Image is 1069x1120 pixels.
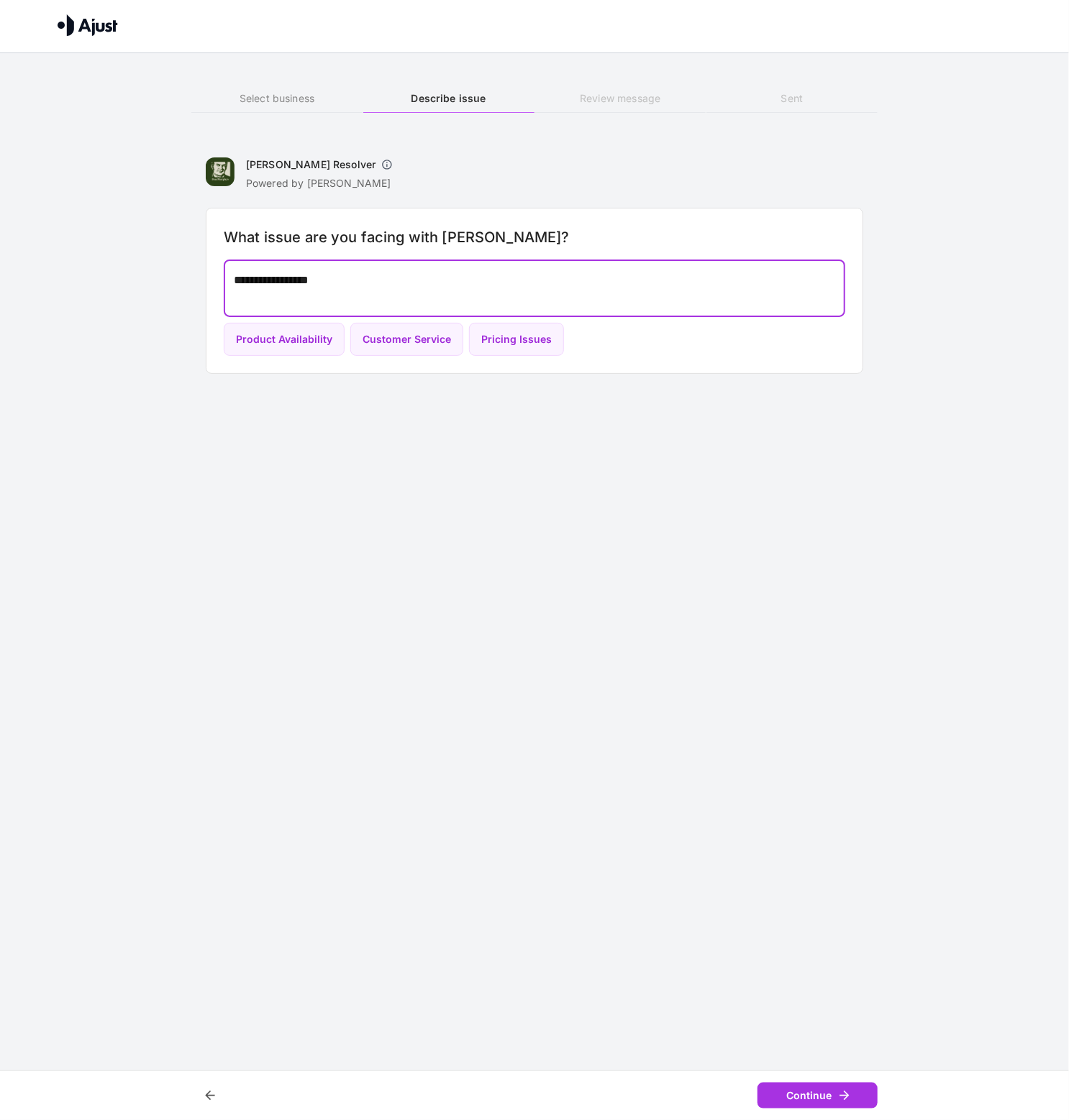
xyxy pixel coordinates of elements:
[224,226,845,249] h6: What issue are you facing with [PERSON_NAME]?
[350,323,463,357] button: Customer Service
[706,91,878,106] h6: Sent
[469,323,564,357] button: Pricing Issues
[206,157,235,186] img: Dan Murphy's
[534,91,706,106] h6: Review message
[224,323,345,357] button: Product Availability
[191,91,363,106] h6: Select business
[246,176,399,191] p: Powered by [PERSON_NAME]
[246,157,376,172] h6: [PERSON_NAME] Resolver
[363,91,534,106] h6: Describe issue
[758,1083,878,1109] button: Continue
[58,14,118,36] img: Ajust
